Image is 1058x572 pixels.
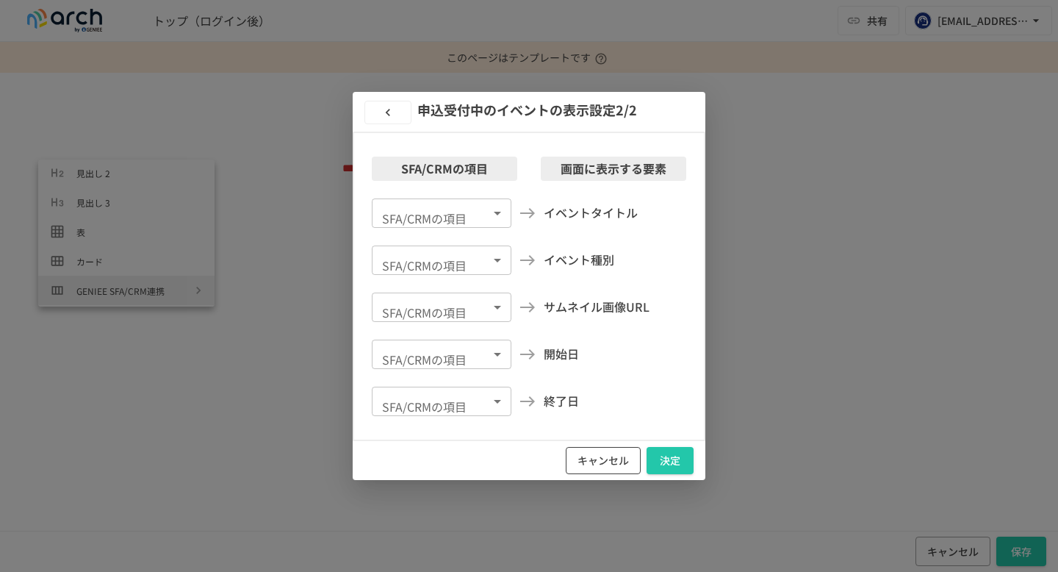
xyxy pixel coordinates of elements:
[544,392,579,411] p: 終了日
[544,298,649,317] p: サムネイル画像URL
[647,447,694,474] button: 決定
[372,246,511,275] div: ​
[544,345,579,364] p: 開始日
[372,387,511,416] div: ​
[372,293,511,322] div: ​
[372,199,511,228] div: ​
[566,447,641,474] button: キャンセル
[372,340,511,369] div: ​
[401,160,488,179] p: SFA/CRMの項目
[353,92,705,131] h2: 申込受付中のイベント の表示設定 2 /2
[561,160,666,179] p: 画面に表示する要素
[544,251,614,270] p: イベント種別
[544,204,638,223] p: イベントタイトル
